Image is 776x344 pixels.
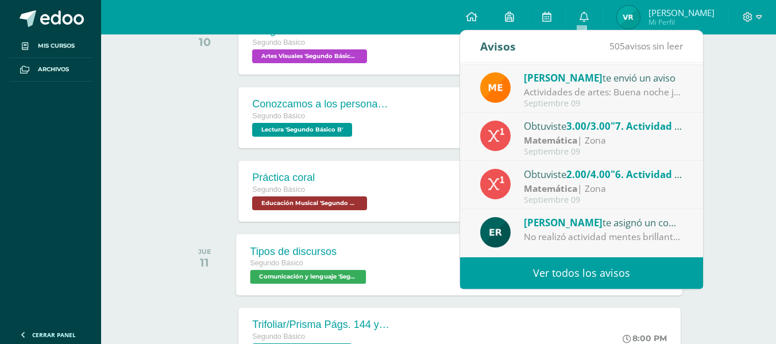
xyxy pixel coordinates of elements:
[609,40,625,52] span: 505
[252,123,352,137] span: Lectura 'Segundo Básico B'
[250,245,369,257] div: Tipos de discursos
[524,147,684,157] div: Septiembre 09
[609,40,683,52] span: avisos sin leer
[250,270,366,284] span: Comunicación y lenguaje 'Segundo Básico B'
[524,99,684,109] div: Septiembre 09
[252,319,390,331] div: Trifoliar/Prisma Págs. 144 y 145
[524,216,603,229] span: [PERSON_NAME]
[524,70,684,85] div: te envió un aviso
[648,17,715,27] span: Mi Perfil
[9,34,92,58] a: Mis cursos
[252,196,367,210] span: Educación Musical 'Segundo Básico B'
[524,195,684,205] div: Septiembre 09
[38,65,69,74] span: Archivos
[524,182,684,195] div: | Zona
[524,134,577,146] strong: Matemática
[524,86,684,99] div: Actividades de artes: Buena noche jóvenes, se les hace el recordatorio: +El día de mañana se entr...
[480,30,516,62] div: Avisos
[198,35,211,49] div: 10
[648,7,715,18] span: [PERSON_NAME]
[252,185,305,194] span: Segundo Básico
[566,119,611,133] span: 3.00/3.00
[460,257,703,289] a: Ver todos los avisos
[252,172,370,184] div: Práctica coral
[524,167,684,181] div: Obtuviste en
[252,38,305,47] span: Segundo Básico
[32,331,76,339] span: Cerrar panel
[38,41,75,51] span: Mis cursos
[198,248,211,256] div: JUE
[524,215,684,230] div: te asignó un comentario en 'Reto 6 Mentes Brillantes' para 'IMPACT'
[198,256,211,269] div: 11
[524,182,577,195] strong: Matemática
[480,217,511,248] img: 43406b00e4edbe00e0fe2658b7eb63de.png
[566,168,611,181] span: 2.00/4.00
[524,134,684,147] div: | Zona
[252,49,367,63] span: Artes Visuales 'Segundo Básico B'
[617,6,640,29] img: 7be78f6353c006c913967bf4bd33d5e8.png
[252,98,390,110] div: Conozcamos a los personajes/Prisma Págs. 138 y 139
[9,58,92,82] a: Archivos
[524,230,684,243] div: No realizó actividad mentes brillantes plataforma Amco reto 6
[524,118,684,133] div: Obtuviste en
[250,259,304,267] span: Segundo Básico
[623,333,667,343] div: 8:00 PM
[524,71,603,84] span: [PERSON_NAME]
[252,333,305,341] span: Segundo Básico
[252,112,305,120] span: Segundo Básico
[480,72,511,103] img: bd5c7d90de01a998aac2bc4ae78bdcd9.png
